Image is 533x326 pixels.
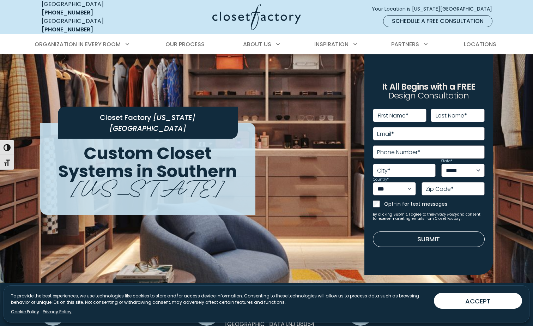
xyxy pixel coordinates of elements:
[11,293,428,306] p: To provide the best experiences, we use technologies like cookies to store and/or access device i...
[11,309,39,315] a: Cookie Policy
[373,178,389,181] label: Country
[377,150,420,155] label: Phone Number
[371,3,498,15] a: Your Location is [US_STATE][GEOGRAPHIC_DATA]
[100,113,151,122] span: Closet Factory
[42,25,93,34] a: [PHONE_NUMBER]
[464,40,496,48] span: Locations
[383,15,492,27] a: Schedule a Free Consultation
[436,113,467,119] label: Last Name
[378,113,408,119] label: First Name
[382,81,475,92] span: It All Begins with a FREE
[42,17,144,34] div: [GEOGRAPHIC_DATA]
[35,40,121,48] span: Organization in Every Room
[373,212,485,221] small: By clicking Submit, I agree to the and consent to receive marketing emails from Closet Factory.
[42,8,93,17] a: [PHONE_NUMBER]
[388,90,469,102] span: Design Consultation
[30,35,504,54] nav: Primary Menu
[212,4,301,30] img: Closet Factory Logo
[71,170,224,202] span: [US_STATE]
[314,40,349,48] span: Inspiration
[391,40,419,48] span: Partners
[373,231,485,247] button: Submit
[372,5,498,13] span: Your Location is [US_STATE][GEOGRAPHIC_DATA]
[433,212,457,217] a: Privacy Policy
[165,40,205,48] span: Our Process
[43,309,72,315] a: Privacy Policy
[426,186,454,192] label: Zip Code
[441,159,452,163] label: State
[58,141,237,183] span: Custom Closet Systems in Southern
[109,113,196,133] span: [US_STATE][GEOGRAPHIC_DATA]
[434,293,522,309] button: ACCEPT
[384,200,485,207] label: Opt-in for text messages
[377,131,394,137] label: Email
[243,40,271,48] span: About Us
[377,168,390,174] label: City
